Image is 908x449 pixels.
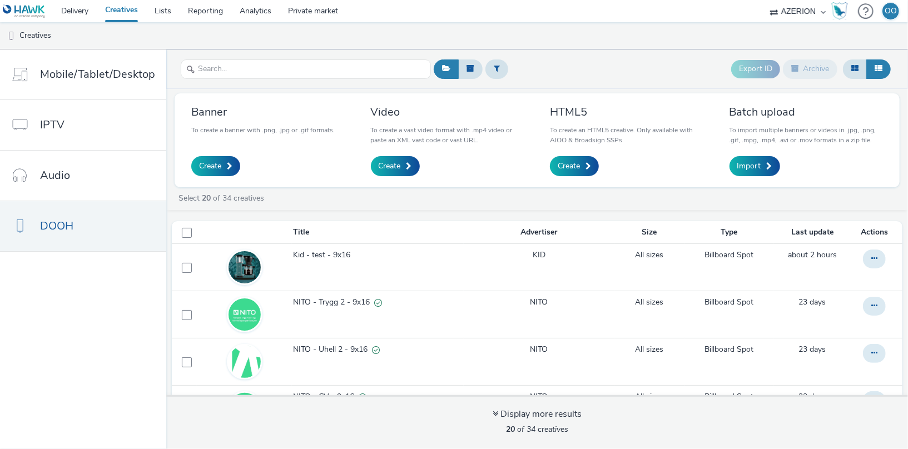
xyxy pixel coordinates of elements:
[704,344,753,355] a: Billboard Spot
[374,297,382,308] div: Valid
[506,424,515,435] strong: 20
[293,344,372,355] span: NITO - Uhell 2 - 9x16
[614,221,684,244] th: Size
[783,59,837,78] button: Archive
[731,60,780,78] button: Export ID
[533,250,545,261] a: KID
[798,391,826,402] span: 23 days
[788,250,837,260] span: about 2 hours
[229,286,261,343] img: 16dc8e08-8632-43f1-8d4d-c62c096df133.jpg
[293,250,355,261] span: Kid - test - 9x16
[293,297,463,313] a: NITO - Trygg 2 - 9x16Valid
[550,156,599,176] a: Create
[558,161,580,172] span: Create
[359,391,366,403] div: Valid
[293,344,463,361] a: NITO - Uhell 2 - 9x16Valid
[737,161,761,172] span: Import
[371,104,525,119] h3: Video
[885,3,897,19] div: OO
[851,221,902,244] th: Actions
[550,104,704,119] h3: HTML5
[40,167,70,183] span: Audio
[798,344,826,355] span: 23 days
[684,221,774,244] th: Type
[635,297,663,308] a: All sizes
[798,391,826,402] a: 13 August 2025, 8:27
[730,156,780,176] a: Import
[229,239,261,296] img: 6b502a53-40f2-416d-8af3-e19f0edc3eec.jpg
[293,391,359,402] span: NITO - CV - 9x16
[704,250,753,261] a: Billboard Spot
[843,59,867,78] button: Grid
[530,297,548,308] a: NITO
[831,2,848,20] img: Hawk Academy
[506,424,568,435] span: of 34 creatives
[199,161,221,172] span: Create
[191,125,335,135] p: To create a banner with .png, .jpg or .gif formats.
[177,193,269,203] a: Select of 34 creatives
[293,391,463,408] a: NITO - CV - 9x16Valid
[3,4,46,18] img: undefined Logo
[730,125,884,145] p: To import multiple banners or videos in .jpg, .png, .gif, .mpg, .mp4, .avi or .mov formats in a z...
[379,161,401,172] span: Create
[40,66,155,82] span: Mobile/Tablet/Desktop
[798,297,826,308] a: 13 August 2025, 8:31
[6,31,17,42] img: dooh
[550,125,704,145] p: To create an HTML5 creative. Only available with AIOO & Broadsign SSPs
[530,344,548,355] a: NITO
[635,344,663,355] a: All sizes
[371,125,525,145] p: To create a vast video format with .mp4 video or paste an XML vast code or vast URL.
[464,221,614,244] th: Advertiser
[730,104,884,119] h3: Batch upload
[293,250,463,266] a: Kid - test - 9x16
[40,218,73,234] span: DOOH
[866,59,891,78] button: Table
[40,117,64,133] span: IPTV
[493,408,582,421] div: Display more results
[293,297,374,308] span: NITO - Trygg 2 - 9x16
[635,391,663,402] a: All sizes
[191,156,240,176] a: Create
[788,250,837,261] a: 5 September 2025, 17:22
[635,250,663,261] a: All sizes
[798,297,826,307] span: 23 days
[704,391,753,402] a: Billboard Spot
[292,221,464,244] th: Title
[773,221,851,244] th: Last update
[372,344,380,356] div: Valid
[202,193,211,203] strong: 20
[181,59,431,79] input: Search...
[191,104,335,119] h3: Banner
[798,344,826,355] a: 13 August 2025, 8:30
[229,333,261,391] img: dee41e52-c65e-48e0-9ea4-d9c3b4d8636f.jpg
[704,297,753,308] a: Billboard Spot
[371,156,420,176] a: Create
[831,2,852,20] a: Hawk Academy
[530,391,548,402] a: NITO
